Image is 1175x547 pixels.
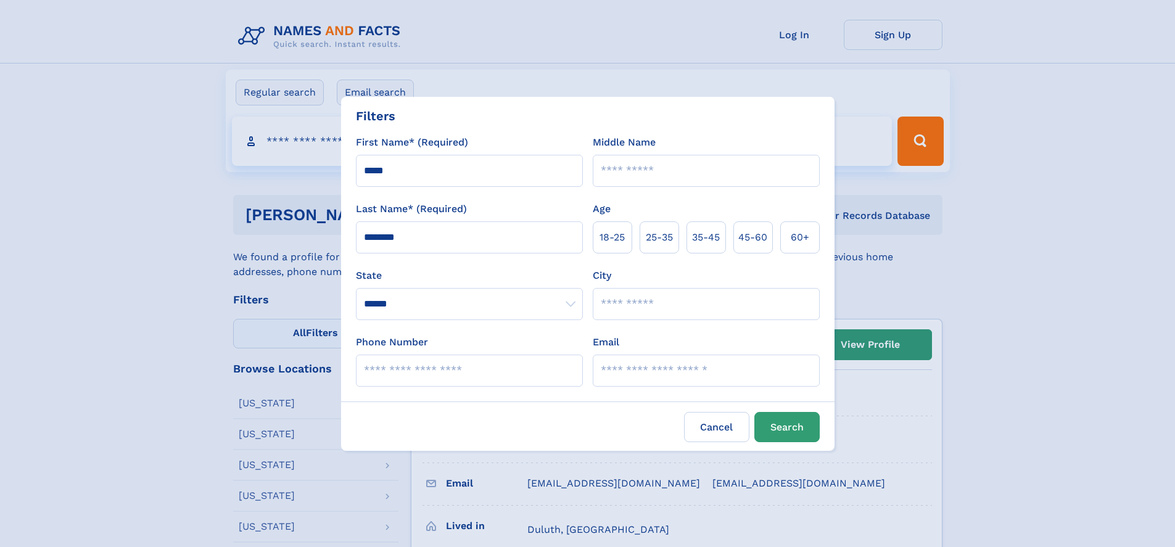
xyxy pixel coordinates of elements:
[593,135,656,150] label: Middle Name
[600,230,625,245] span: 18‑25
[646,230,673,245] span: 25‑35
[791,230,809,245] span: 60+
[738,230,767,245] span: 45‑60
[356,268,583,283] label: State
[356,135,468,150] label: First Name* (Required)
[684,412,749,442] label: Cancel
[356,335,428,350] label: Phone Number
[593,202,611,216] label: Age
[593,335,619,350] label: Email
[356,107,395,125] div: Filters
[593,268,611,283] label: City
[754,412,820,442] button: Search
[356,202,467,216] label: Last Name* (Required)
[692,230,720,245] span: 35‑45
